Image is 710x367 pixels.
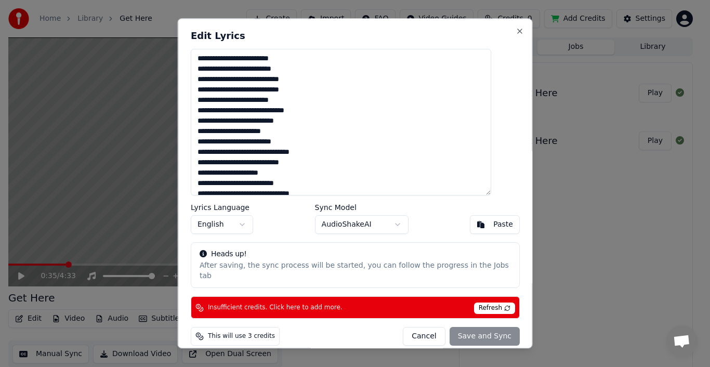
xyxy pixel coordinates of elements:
button: Paste [470,216,520,234]
label: Lyrics Language [191,204,253,212]
h2: Edit Lyrics [191,31,520,41]
span: Refresh [474,303,515,314]
div: Heads up! [200,250,511,260]
span: This will use 3 credits [208,333,275,341]
span: Insufficient credits. Click here to add more. [208,304,343,312]
div: Paste [493,220,513,230]
div: After saving, the sync process will be started, you can follow the progress in the Jobs tab [200,261,511,282]
button: Cancel [403,327,445,346]
label: Sync Model [314,204,408,212]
